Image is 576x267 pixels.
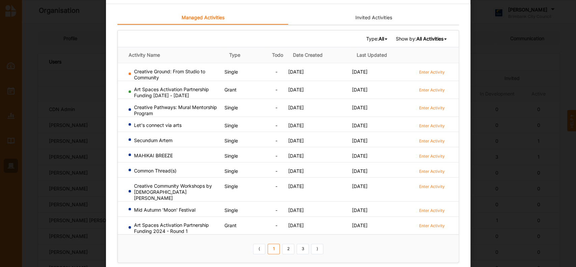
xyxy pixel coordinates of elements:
[129,183,222,201] div: Creative Community Workshops by [DEMOGRAPHIC_DATA][PERSON_NAME]
[352,87,367,92] span: [DATE]
[275,69,277,75] span: -
[224,87,236,92] span: Grant
[129,69,222,81] div: Creative Ground: From Studio to Community
[352,183,367,189] span: [DATE]
[275,105,277,110] span: -
[378,36,384,42] b: All
[129,122,222,128] div: Let's connect via arts
[419,137,444,144] a: Enter Activity
[419,69,444,75] label: Enter Activity
[288,105,304,110] span: [DATE]
[419,184,444,189] label: Enter Activity
[311,244,323,255] a: Next item
[275,123,277,128] span: -
[275,168,277,174] span: -
[288,69,304,75] span: [DATE]
[352,47,416,63] th: Last Updated
[117,11,288,25] a: Managed Activities
[297,244,309,255] a: 3
[419,207,444,213] a: Enter Activity
[419,105,444,111] label: Enter Activity
[395,35,447,42] span: Show by:
[419,183,444,189] a: Enter Activity
[288,138,304,143] span: [DATE]
[288,153,304,159] span: [DATE]
[352,138,367,143] span: [DATE]
[288,222,304,228] span: [DATE]
[366,35,388,42] span: Type:
[129,104,222,116] div: Creative Pathways: Mural Mentorship Program
[352,207,367,213] span: [DATE]
[129,168,222,174] div: Common Thread(s)
[288,168,304,174] span: [DATE]
[288,207,304,213] span: [DATE]
[267,47,288,63] th: Todo
[129,86,222,99] div: Art Spaces Activation Partnership Funding [DATE] - [DATE]
[419,208,444,213] label: Enter Activity
[224,183,238,189] span: Single
[253,244,265,255] a: Previous item
[224,47,267,63] th: Type
[419,168,444,174] label: Enter Activity
[224,168,238,174] span: Single
[419,104,444,111] a: Enter Activity
[288,47,352,63] th: Date Created
[268,244,280,255] a: 1
[224,153,238,159] span: Single
[275,87,277,92] span: -
[352,222,367,228] span: [DATE]
[288,183,304,189] span: [DATE]
[419,87,444,93] label: Enter Activity
[288,123,304,128] span: [DATE]
[352,69,367,75] span: [DATE]
[275,138,277,143] span: -
[129,137,222,143] div: Secundum Artem
[352,153,367,159] span: [DATE]
[275,183,277,189] span: -
[419,138,444,144] label: Enter Activity
[252,243,324,254] div: Pagination Navigation
[352,123,367,128] span: [DATE]
[288,11,459,25] a: Invited Activities
[352,168,367,174] span: [DATE]
[129,222,222,234] div: Art Spaces Activation Partnership Funding 2024 - Round 1
[419,86,444,93] a: Enter Activity
[282,244,294,255] a: 2
[419,123,444,129] label: Enter Activity
[129,207,222,213] div: Mid Autumn 'Moon' Festival
[129,153,222,159] div: MAHIKAI BREEZE
[118,47,224,63] th: Activity Name
[224,105,238,110] span: Single
[224,207,238,213] span: Single
[288,87,304,92] span: [DATE]
[419,223,444,229] label: Enter Activity
[224,123,238,128] span: Single
[275,153,277,159] span: -
[275,207,277,213] span: -
[416,36,443,42] b: All Activities
[419,222,444,229] a: Enter Activity
[352,105,367,110] span: [DATE]
[419,153,444,159] label: Enter Activity
[275,222,277,228] span: -
[224,69,238,75] span: Single
[224,138,238,143] span: Single
[419,122,444,129] a: Enter Activity
[224,222,236,228] span: Grant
